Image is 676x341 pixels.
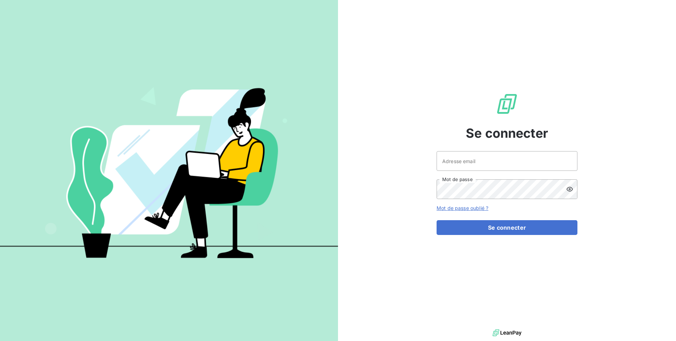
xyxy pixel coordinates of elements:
img: logo [493,328,521,338]
button: Se connecter [437,220,577,235]
span: Se connecter [466,124,548,143]
img: Logo LeanPay [496,93,518,115]
input: placeholder [437,151,577,171]
a: Mot de passe oublié ? [437,205,488,211]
